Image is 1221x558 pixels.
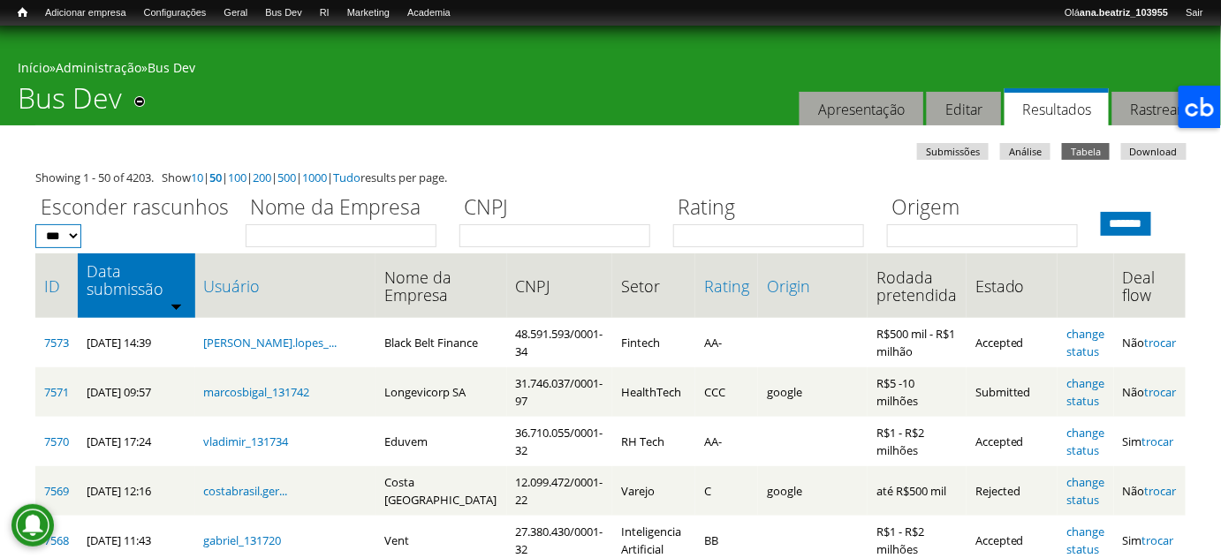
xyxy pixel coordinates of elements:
[1145,384,1177,400] a: trocar
[18,6,27,19] span: Início
[1080,7,1168,18] strong: ana.beatriz_103955
[967,417,1058,466] td: Accepted
[148,59,195,76] a: Bus Dev
[311,4,338,22] a: RI
[1142,532,1174,548] a: trocar
[1145,335,1177,351] a: trocar
[1114,367,1186,417] td: Não
[44,434,69,449] a: 7570
[204,277,367,295] a: Usuário
[204,335,337,351] a: [PERSON_NAME].lopes_...
[868,417,967,466] td: R$1 - R$2 milhões
[1112,92,1202,126] a: Rastrear
[44,277,69,295] a: ID
[704,277,749,295] a: Rating
[228,170,246,185] a: 100
[375,367,507,417] td: Longevicorp SA
[1114,417,1186,466] td: Sim
[333,170,360,185] a: Tudo
[302,170,327,185] a: 1000
[1066,425,1104,458] a: change status
[256,4,311,22] a: Bus Dev
[758,466,868,516] td: google
[507,253,612,318] th: CNPJ
[917,143,989,160] a: Submissões
[338,4,398,22] a: Marketing
[967,466,1058,516] td: Rejected
[1145,483,1177,499] a: trocar
[695,417,758,466] td: AA-
[1066,326,1104,359] a: change status
[253,170,271,185] a: 200
[375,253,507,318] th: Nome da Empresa
[459,192,662,224] label: CNPJ
[277,170,296,185] a: 500
[1066,474,1104,508] a: change status
[44,532,69,548] a: 7568
[612,417,696,466] td: RH Tech
[204,483,288,499] a: costabrasil.ger...
[695,318,758,367] td: AA-
[87,262,186,298] a: Data submissão
[1142,434,1174,449] a: trocar
[1114,466,1186,516] td: Não
[507,367,612,417] td: 31.746.037/0001-97
[673,192,876,224] label: Rating
[78,367,195,417] td: [DATE] 09:57
[887,192,1089,224] label: Origem
[927,92,1001,126] a: Editar
[612,318,696,367] td: Fintech
[1121,143,1187,160] a: Download
[758,367,868,417] td: google
[695,367,758,417] td: CCC
[204,384,310,400] a: marcosbigal_131742
[78,417,195,466] td: [DATE] 17:24
[868,318,967,367] td: R$500 mil - R$1 milhão
[1114,318,1186,367] td: Não
[44,384,69,400] a: 7571
[800,92,923,126] a: Apresentação
[204,532,282,548] a: gabriel_131720
[1056,4,1177,22] a: Oláana.beatriz_103955
[507,466,612,516] td: 12.099.472/0001-22
[1066,524,1104,557] a: change status
[191,170,203,185] a: 10
[1005,88,1109,126] a: Resultados
[36,4,135,22] a: Adicionar empresa
[35,169,1186,186] div: Showing 1 - 50 of 4203. Show | | | | | | results per page.
[1062,143,1110,160] a: Tabela
[868,367,967,417] td: R$5 -10 milhões
[507,318,612,367] td: 48.591.593/0001-34
[35,192,234,224] label: Esconder rascunhos
[18,59,1203,81] div: » »
[215,4,256,22] a: Geral
[375,417,507,466] td: Eduvem
[967,253,1058,318] th: Estado
[612,466,696,516] td: Varejo
[246,192,448,224] label: Nome da Empresa
[78,466,195,516] td: [DATE] 12:16
[767,277,859,295] a: Origin
[18,81,122,125] h1: Bus Dev
[9,4,36,21] a: Início
[1066,375,1104,409] a: change status
[56,59,141,76] a: Administração
[135,4,216,22] a: Configurações
[1114,253,1186,318] th: Deal flow
[398,4,459,22] a: Academia
[612,367,696,417] td: HealthTech
[967,367,1058,417] td: Submitted
[868,253,967,318] th: Rodada pretendida
[44,335,69,351] a: 7573
[375,466,507,516] td: Costa [GEOGRAPHIC_DATA]
[967,318,1058,367] td: Accepted
[1000,143,1050,160] a: Análise
[171,300,182,312] img: ordem crescente
[78,318,195,367] td: [DATE] 14:39
[612,253,696,318] th: Setor
[1177,4,1212,22] a: Sair
[209,170,222,185] a: 50
[695,466,758,516] td: C
[44,483,69,499] a: 7569
[18,59,49,76] a: Início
